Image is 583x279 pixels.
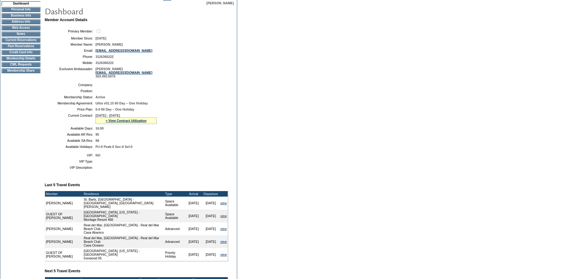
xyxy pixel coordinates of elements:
[95,36,106,40] span: [DATE]
[2,62,40,67] td: CWL Requests
[95,139,99,142] span: 98
[83,248,164,261] td: [GEOGRAPHIC_DATA], [US_STATE] - [GEOGRAPHIC_DATA] Ironwood 05
[2,56,40,61] td: Membership Details
[164,222,185,235] td: Advanced
[164,235,185,248] td: Advanced
[95,61,114,65] span: 3126360222
[47,101,93,105] td: Membership Agreement:
[95,67,152,78] span: [PERSON_NAME] 303.493.6075
[220,201,227,205] a: view
[164,191,185,197] td: Type
[47,126,93,130] td: Available Days:
[2,68,40,73] td: Membership Share
[47,139,93,142] td: Available SA Res:
[47,133,93,136] td: Available AR Res:
[2,1,40,6] td: Dashboard
[185,197,202,209] td: [DATE]
[95,145,133,149] span: Pri:0 Peak:0 Sec:0 Sel:0
[47,95,93,99] td: Membership Status:
[45,235,83,248] td: [PERSON_NAME]
[83,209,164,222] td: [GEOGRAPHIC_DATA], [US_STATE] - [GEOGRAPHIC_DATA] Montage Resort 466
[83,191,164,197] td: Residence
[95,49,152,52] a: [EMAIL_ADDRESS][DOMAIN_NAME]
[95,43,123,46] span: [PERSON_NAME]
[47,153,93,157] td: VIP:
[47,55,93,58] td: Phone:
[2,25,40,30] td: Web Access
[202,248,219,261] td: [DATE]
[47,49,93,52] td: Email:
[45,197,83,209] td: [PERSON_NAME]
[2,44,40,49] td: Past Reservations
[2,13,40,18] td: Business Info
[45,269,80,273] b: Next 5 Travel Events
[202,222,219,235] td: [DATE]
[2,38,40,43] td: Current Reservations
[2,7,40,12] td: Personal Info
[45,248,83,261] td: GUEST OF [PERSON_NAME]
[95,133,99,136] span: 95
[185,209,202,222] td: [DATE]
[83,197,164,209] td: St. Barts, [GEOGRAPHIC_DATA] - [GEOGRAPHIC_DATA], [GEOGRAPHIC_DATA] [PERSON_NAME]
[47,107,93,111] td: Price Plan:
[220,240,227,243] a: view
[95,95,105,99] span: Active
[220,227,227,231] a: view
[202,235,219,248] td: [DATE]
[185,235,202,248] td: [DATE]
[202,197,219,209] td: [DATE]
[185,222,202,235] td: [DATE]
[95,55,114,58] span: 3126360222
[95,71,152,74] a: [EMAIL_ADDRESS][DOMAIN_NAME]
[95,126,104,130] span: 16.00
[2,50,40,55] td: Credit Card Info
[47,61,93,65] td: Mobile:
[47,28,93,34] td: Primary Member:
[47,114,93,124] td: Current Contract:
[45,183,80,187] b: Last 5 Travel Events
[95,153,100,157] span: NO
[164,209,185,222] td: Space Available
[47,160,93,163] td: VIP Type:
[44,5,167,17] img: pgTtlDashboard.gif
[202,191,219,197] td: Departure
[45,18,88,22] b: Member Account Details
[185,191,202,197] td: Arrival
[45,209,83,222] td: GUEST OF [PERSON_NAME]
[106,119,147,123] a: » View Contract Utilization
[83,222,164,235] td: Real del Mar, [GEOGRAPHIC_DATA] - Real del Mar Beach Club Casa Abanico
[47,89,93,93] td: Position:
[95,114,120,117] span: [DATE] - [DATE]
[47,145,93,149] td: Available Holidays:
[83,235,164,248] td: Real del Mar, [GEOGRAPHIC_DATA] - Real del Mar Beach Club Casa Oceano
[47,83,93,87] td: Company:
[47,166,93,169] td: VIP Description:
[2,19,40,24] td: Address Info
[185,248,202,261] td: [DATE]
[45,222,83,235] td: [PERSON_NAME]
[95,107,134,111] span: 0-0 60 Day – One Holiday
[45,191,83,197] td: Member
[47,43,93,46] td: Member Name:
[47,36,93,40] td: Member Since:
[47,67,93,78] td: Exclusive Ambassador:
[202,209,219,222] td: [DATE]
[95,101,148,105] span: Ultra v01.15 60 Day – One Holiday
[164,197,185,209] td: Space Available
[207,1,234,5] span: [PERSON_NAME]
[220,214,227,218] a: view
[220,253,227,256] a: view
[2,32,40,36] td: Notes
[164,248,185,261] td: Priority Holiday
